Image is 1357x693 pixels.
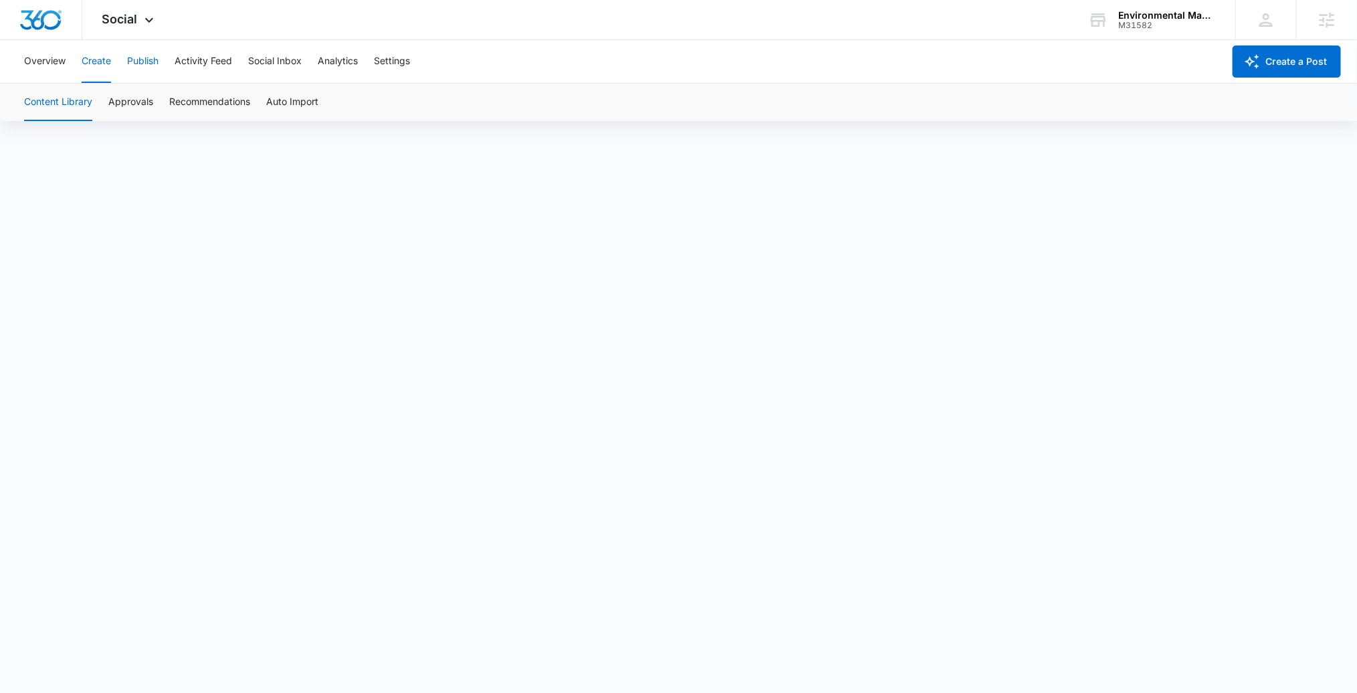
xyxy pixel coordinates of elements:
[36,78,47,88] img: tab_domain_overview_orange.svg
[37,21,66,32] div: v 4.0.25
[318,40,358,83] button: Analytics
[1118,10,1216,21] div: account name
[35,35,147,45] div: Domain: [DOMAIN_NAME]
[24,84,92,121] button: Content Library
[1118,21,1216,30] div: account id
[82,40,111,83] button: Create
[21,21,32,32] img: logo_orange.svg
[127,40,159,83] button: Publish
[175,40,232,83] button: Activity Feed
[374,40,410,83] button: Settings
[21,35,32,45] img: website_grey.svg
[1233,45,1341,78] button: Create a Post
[148,79,225,88] div: Keywords by Traffic
[24,40,66,83] button: Overview
[248,40,302,83] button: Social Inbox
[51,79,120,88] div: Domain Overview
[108,84,153,121] button: Approvals
[102,12,138,26] span: Social
[266,84,318,121] button: Auto Import
[133,78,144,88] img: tab_keywords_by_traffic_grey.svg
[169,84,250,121] button: Recommendations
